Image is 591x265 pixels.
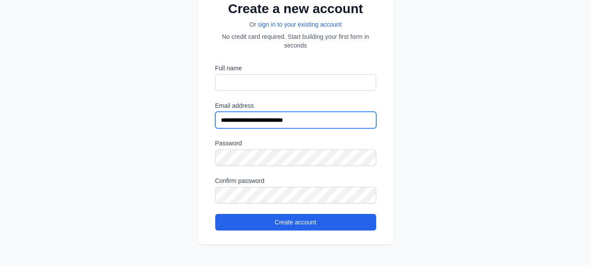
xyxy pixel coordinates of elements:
p: No credit card required. Start building your first form in seconds [215,32,376,50]
a: sign in to your existing account [258,21,342,28]
label: Full name [215,64,376,72]
button: Create account [215,214,376,231]
label: Email address [215,101,376,110]
h2: Create a new account [215,1,376,17]
label: Password [215,139,376,148]
label: Confirm password [215,176,376,185]
p: Or [215,20,376,29]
